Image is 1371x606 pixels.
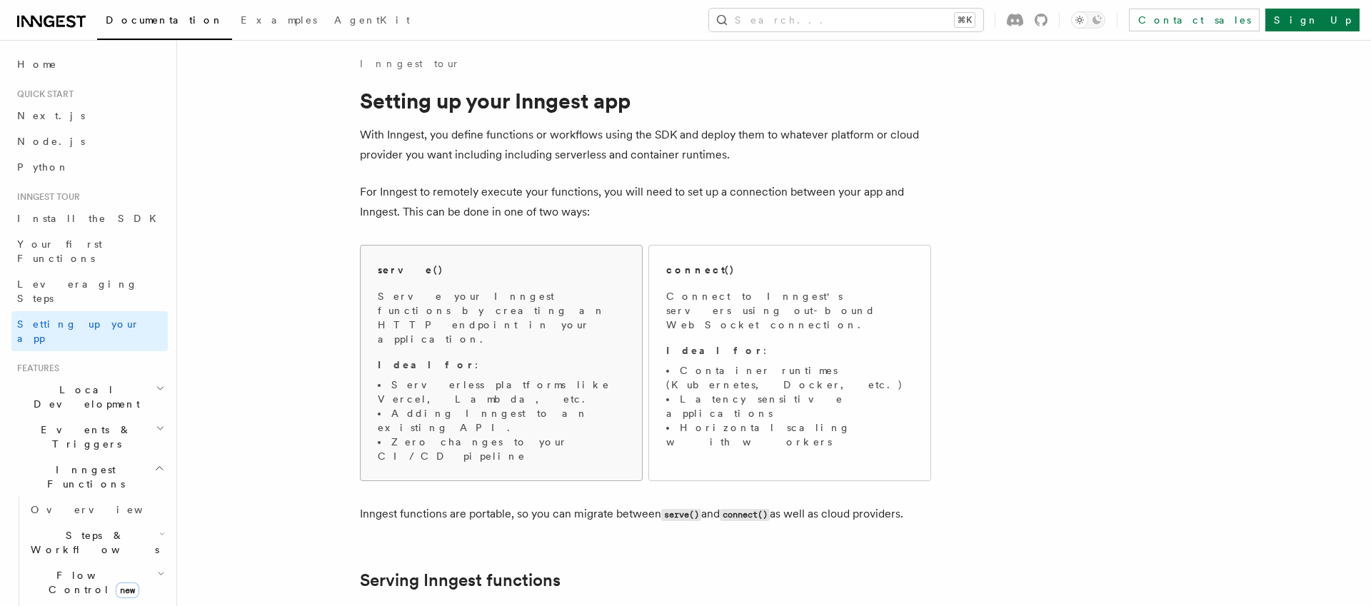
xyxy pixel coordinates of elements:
p: Connect to Inngest's servers using out-bound WebSocket connection. [666,289,913,332]
button: Inngest Functions [11,457,168,497]
a: Setting up your app [11,311,168,351]
span: Install the SDK [17,213,165,224]
a: Sign Up [1265,9,1360,31]
a: Next.js [11,103,168,128]
button: Flow Controlnew [25,562,168,602]
a: Examples [232,4,326,39]
button: Steps & Workflows [25,522,168,562]
strong: Ideal for [378,359,475,370]
a: Leveraging Steps [11,271,168,311]
a: Documentation [97,4,232,40]
span: Flow Control [25,568,157,597]
span: Documentation [106,14,224,26]
h2: connect() [666,263,735,277]
span: Setting up your app [17,318,140,344]
a: Your first Functions [11,231,168,271]
li: Zero changes to your CI/CD pipeline [378,435,625,463]
a: connect()Connect to Inngest's servers using out-bound WebSocket connection.Ideal for:Container ru... [648,245,931,481]
h1: Setting up your Inngest app [360,88,931,113]
li: Container runtimes (Kubernetes, Docker, etc.) [666,363,913,392]
span: Steps & Workflows [25,528,159,557]
button: Events & Triggers [11,417,168,457]
button: Local Development [11,377,168,417]
strong: Ideal for [666,345,763,356]
p: Serve your Inngest functions by creating an HTTP endpoint in your application. [378,289,625,346]
p: For Inngest to remotely execute your functions, you will need to set up a connection between your... [360,182,931,222]
span: Examples [241,14,317,26]
a: Python [11,154,168,180]
a: serve()Serve your Inngest functions by creating an HTTP endpoint in your application.Ideal for:Se... [360,245,643,481]
a: Home [11,51,168,77]
p: : [378,358,625,372]
a: Serving Inngest functions [360,570,561,590]
a: Inngest tour [360,56,460,71]
span: Python [17,161,69,173]
p: Inngest functions are portable, so you can migrate between and as well as cloud providers. [360,504,931,525]
kbd: ⌘K [955,13,975,27]
span: Events & Triggers [11,423,156,451]
p: : [666,343,913,358]
span: Leveraging Steps [17,278,138,304]
code: connect() [720,509,770,521]
span: Home [17,57,57,71]
span: Inngest tour [11,191,80,203]
span: Local Development [11,383,156,411]
span: Next.js [17,110,85,121]
span: Node.js [17,136,85,147]
code: serve() [661,509,701,521]
span: Quick start [11,89,74,100]
a: Contact sales [1129,9,1260,31]
button: Toggle dark mode [1071,11,1105,29]
a: Node.js [11,128,168,154]
li: Latency sensitive applications [666,392,913,420]
span: Inngest Functions [11,463,154,491]
a: AgentKit [326,4,418,39]
span: Your first Functions [17,238,102,264]
li: Serverless platforms like Vercel, Lambda, etc. [378,378,625,406]
span: Overview [31,504,178,515]
span: AgentKit [334,14,410,26]
span: Features [11,363,59,374]
li: Horizontal scaling with workers [666,420,913,449]
a: Install the SDK [11,206,168,231]
a: Overview [25,497,168,522]
p: With Inngest, you define functions or workflows using the SDK and deploy them to whatever platfor... [360,125,931,165]
h2: serve() [378,263,443,277]
button: Search...⌘K [709,9,983,31]
li: Adding Inngest to an existing API. [378,406,625,435]
span: new [116,582,139,598]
